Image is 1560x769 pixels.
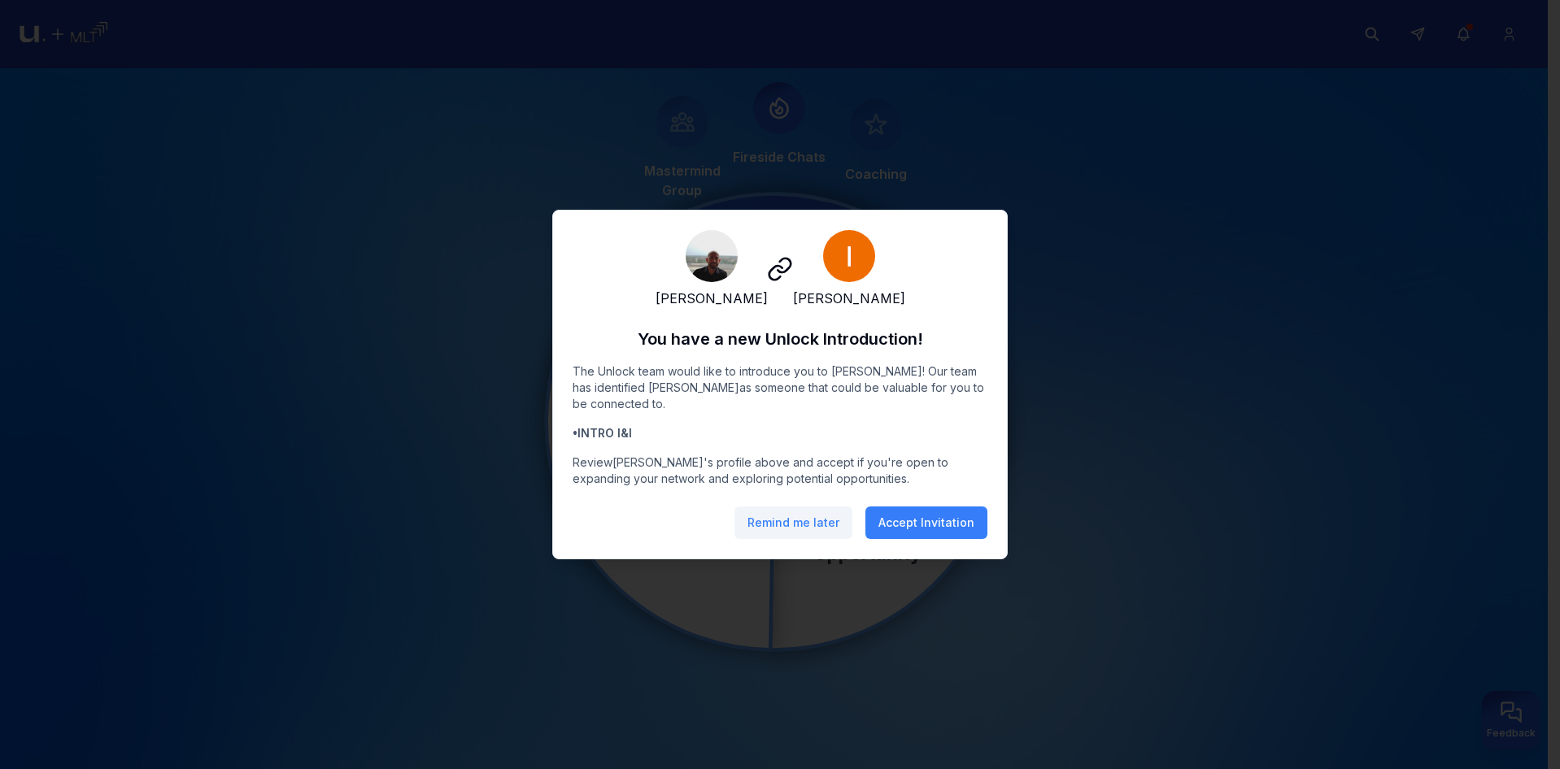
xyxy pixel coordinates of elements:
[573,425,987,441] li: • INTRO I&I
[686,230,738,282] img: ACg8ocKo5NFiop1u7hdp7f3TESCx8OsY48x_m9lb3Im.jpg
[573,328,987,350] h2: You have a new Unlock Introduction!
[865,506,987,539] button: Accept Invitation
[793,289,905,308] span: [PERSON_NAME]
[573,454,987,487] p: Review [PERSON_NAME] 's profile above and accept if you're open to expanding your network and exp...
[734,506,852,539] button: Remind me later
[823,230,875,282] img: ACg8ocIlmhQbcGTnuxsbbwXZRWapf-NHP_R_JX35XPK.png
[573,363,987,412] p: The Unlock team would like to introduce you to [PERSON_NAME] ! Our team has identified [PERSON_NA...
[656,289,768,308] span: [PERSON_NAME]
